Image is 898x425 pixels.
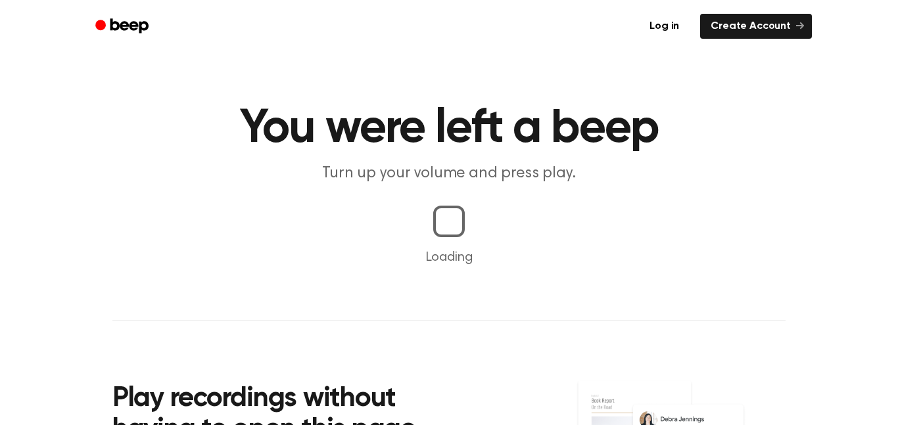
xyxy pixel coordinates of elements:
h1: You were left a beep [112,105,786,152]
p: Turn up your volume and press play. [197,163,701,185]
a: Log in [636,11,692,41]
a: Beep [86,14,160,39]
p: Loading [16,248,882,267]
a: Create Account [700,14,812,39]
